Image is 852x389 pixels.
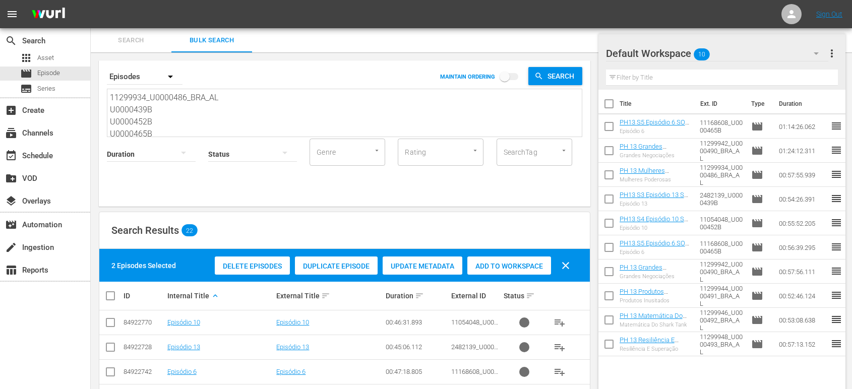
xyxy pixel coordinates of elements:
span: Episode [751,217,763,229]
a: PH 13 Mulheres Poderosas BoSTB 01- SO BRA [620,167,682,189]
button: Update Metadata [383,256,462,275]
span: Search [543,67,582,85]
span: Episode [751,338,763,350]
div: 00:45:06.112 [386,343,448,351]
div: Duration [386,290,448,302]
span: reorder [830,265,842,277]
button: playlist_add [547,335,572,359]
span: 2482139_U0000439B [451,343,498,358]
a: Episódio 10 [167,318,200,326]
span: sort [415,291,424,300]
button: Add to Workspace [467,256,551,275]
th: Title [620,90,694,118]
a: Episódio 10 [276,318,309,326]
a: PH 13 Grandes Negociações BoSTB 05- SO BRA [620,264,689,286]
div: 2 Episodes Selected [111,261,176,271]
p: MAINTAIN ORDERING [440,74,495,80]
span: 22 [181,227,198,234]
span: Add to Workspace [467,262,551,270]
span: Automation [5,219,17,231]
button: playlist_add [547,310,572,335]
span: Search Results [111,224,179,236]
div: ID [124,292,164,300]
td: 00:55:52.205 [775,211,830,235]
button: more_vert [826,41,838,66]
div: Status [504,290,544,302]
div: 84922770 [124,318,164,326]
button: Search [528,67,582,85]
a: PH13 S5 Episódio 6 SO BRA [620,239,689,254]
div: 84922742 [124,368,164,375]
span: playlist_add [554,316,566,329]
a: PH13 S4 Episódio 10 SO BRA [620,215,689,230]
div: Grandes Negociações [620,273,692,280]
div: Grandes Negociações [620,152,692,159]
button: Open [372,146,382,155]
td: 11299942_U0000490_BRA_AL [696,260,747,284]
td: 11299946_U0000492_BRA_AL [696,308,747,332]
span: Episode [37,68,60,78]
div: 00:47:18.805 [386,368,448,375]
span: 11054048_U0000452B [451,318,498,334]
button: Open [470,146,480,155]
span: subscriptions [5,127,17,139]
div: Episódio 6 [620,128,692,135]
span: reorder [830,313,842,326]
th: Ext. ID [694,90,745,118]
td: 01:14:26.062 [775,114,830,139]
span: Bulk Search [177,35,246,46]
span: Duplicate Episode [295,262,378,270]
td: 00:57:13.152 [775,332,830,356]
th: Duration [773,90,833,118]
div: 00:46:31.893 [386,318,448,326]
td: 2482139_U0000439B [696,187,747,211]
span: playlist_add [554,341,566,353]
div: External ID [451,292,501,300]
span: playlist_add [554,366,566,378]
a: PH 13 Grandes Negociações BoSTB 05- SO BRA DUP1 [620,143,689,165]
span: reorder [830,120,842,132]
div: Episodes [107,62,182,91]
span: menu [6,8,18,20]
button: Duplicate Episode [295,256,378,275]
td: 01:24:12.311 [775,139,830,163]
span: Episode [751,266,763,278]
span: movie [751,120,763,133]
td: 11168608_U0000465B [696,114,747,139]
span: Episode [751,290,763,302]
span: Series [37,84,55,94]
span: event_available [5,150,17,162]
span: VOD [5,172,17,184]
span: reorder [830,217,842,229]
button: playlist_add [547,360,572,384]
div: External Title [276,290,383,302]
div: Matemática Do Shark Tank [620,321,692,328]
span: Reports [5,264,17,276]
div: Resiliência E Superação [620,346,692,352]
a: PH 13 Matemática Do Shark Tank BoSTB 07- SO BRA [620,312,687,335]
span: Search [5,35,17,47]
span: keyboard_arrow_up [211,291,220,300]
td: 11299942_U0000490_BRA_AL [696,139,747,163]
td: 11054048_U0000452B [696,211,747,235]
span: more_vert [826,47,838,59]
td: 00:52:46.124 [775,284,830,308]
div: Episódio 13 [620,201,692,207]
span: Episode [751,193,763,205]
div: Episódio 6 [620,249,692,255]
span: create [5,241,17,253]
div: 84922728 [124,343,164,351]
a: Sign Out [816,10,842,18]
span: reorder [830,168,842,180]
img: ans4CAIJ8jUAAAAAAAAAAAAAAAAAAAAAAAAgQb4GAAAAAAAAAAAAAAAAAAAAAAAAJMjXAAAAAAAAAAAAAAAAAAAAAAAAgAT5G... [24,3,73,26]
td: 11299948_U0000493_BRA_AL [696,332,747,356]
span: clear [560,260,572,272]
a: Episódio 13 [167,343,200,351]
span: Search [97,35,165,46]
span: Overlays [5,195,17,207]
a: PH13 S3 Episódio 13 SO BRA [620,191,689,206]
span: sort [321,291,330,300]
span: 11168608_U0000465B [451,368,498,383]
span: Episode [751,145,763,157]
span: Episode [751,241,763,253]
